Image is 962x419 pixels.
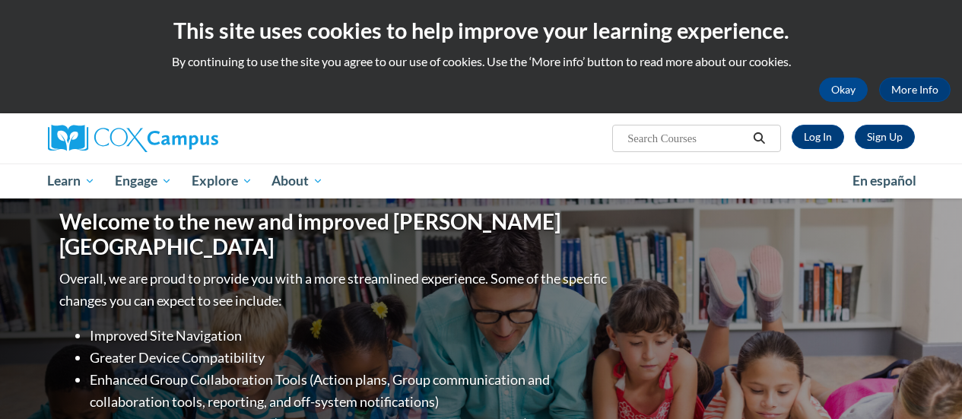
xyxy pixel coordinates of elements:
span: Engage [115,172,172,190]
a: Explore [182,163,262,198]
input: Search Courses [626,129,748,148]
img: Cox Campus [48,125,218,152]
p: By continuing to use the site you agree to our use of cookies. Use the ‘More info’ button to read... [11,53,951,70]
a: En español [843,165,926,197]
li: Greater Device Compatibility [90,347,611,369]
h2: This site uses cookies to help improve your learning experience. [11,15,951,46]
div: Main menu [37,163,926,198]
h1: Welcome to the new and improved [PERSON_NAME][GEOGRAPHIC_DATA] [59,209,611,260]
a: Log In [792,125,844,149]
a: Register [855,125,915,149]
li: Improved Site Navigation [90,325,611,347]
span: Learn [47,172,95,190]
iframe: Button to launch messaging window [901,358,950,407]
a: Cox Campus [48,125,322,152]
span: About [271,172,323,190]
span: Explore [192,172,252,190]
a: Learn [38,163,106,198]
button: Search [748,129,770,148]
a: Engage [105,163,182,198]
button: Okay [819,78,868,102]
a: More Info [879,78,951,102]
a: About [262,163,333,198]
li: Enhanced Group Collaboration Tools (Action plans, Group communication and collaboration tools, re... [90,369,611,413]
span: En español [852,173,916,189]
p: Overall, we are proud to provide you with a more streamlined experience. Some of the specific cha... [59,268,611,312]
